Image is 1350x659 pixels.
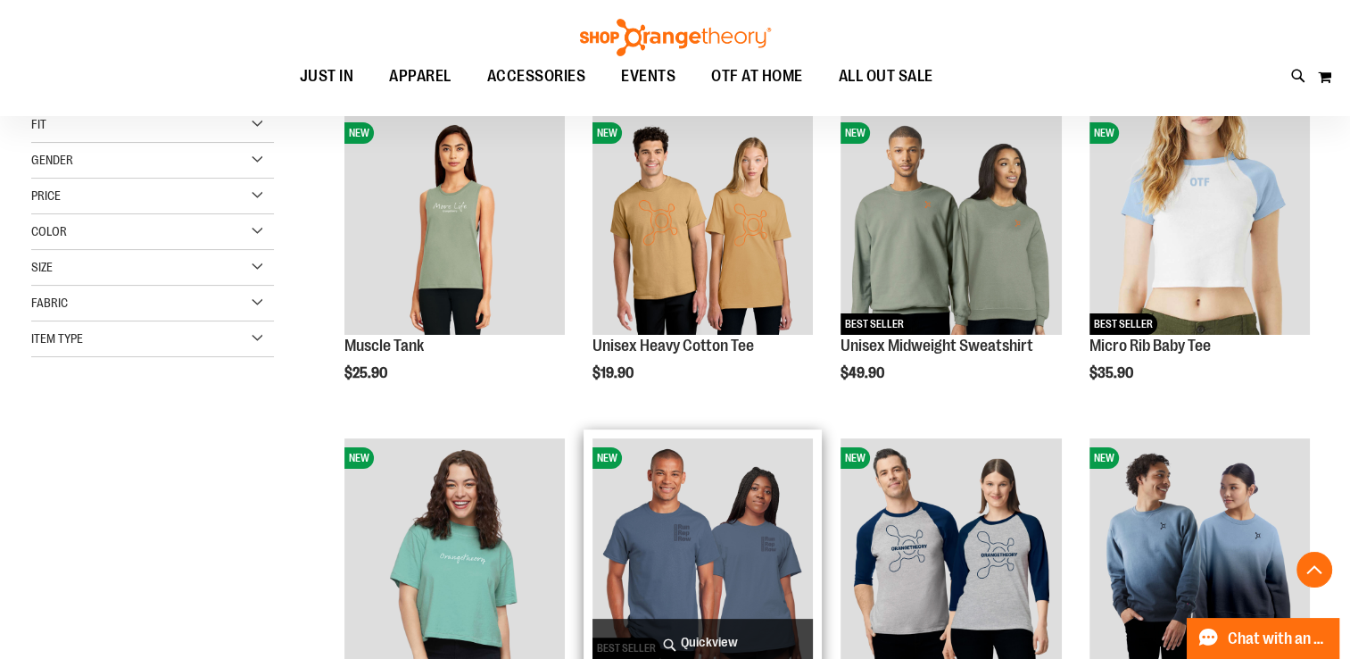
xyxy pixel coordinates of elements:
[1089,113,1310,337] a: Micro Rib Baby TeeNEWBEST SELLER
[841,113,1061,334] img: Unisex Midweight Sweatshirt
[841,438,1061,659] img: Unisex 3/4 Sleeve Tee
[1089,313,1157,335] span: BEST SELLER
[1228,630,1329,647] span: Chat with an Expert
[841,313,908,335] span: BEST SELLER
[592,365,636,381] span: $19.90
[31,260,53,274] span: Size
[344,438,565,659] img: Boxy Tee
[584,104,822,427] div: product
[841,122,870,144] span: NEW
[592,113,813,337] a: Unisex Heavy Cotton TeeNEW
[592,447,622,469] span: NEW
[1081,104,1319,427] div: product
[841,365,887,381] span: $49.90
[31,188,61,203] span: Price
[621,56,675,96] span: EVENTS
[487,56,586,96] span: ACCESSORIES
[389,56,451,96] span: APPAREL
[344,365,390,381] span: $25.90
[31,224,67,238] span: Color
[832,104,1070,427] div: product
[335,104,574,427] div: product
[31,296,68,310] span: Fabric
[1089,365,1136,381] span: $35.90
[344,113,565,337] a: Muscle TankNEW
[841,447,870,469] span: NEW
[344,337,424,355] a: Muscle Tank
[1089,447,1119,469] span: NEW
[711,56,803,96] span: OTF AT HOME
[31,117,46,131] span: Fit
[841,113,1061,337] a: Unisex Midweight SweatshirtNEWBEST SELLER
[592,438,813,659] img: Unisex Ultra Cotton Tee
[592,337,754,355] a: Unisex Heavy Cotton Tee
[839,56,933,96] span: ALL OUT SALE
[841,337,1033,355] a: Unisex Midweight Sweatshirt
[592,122,622,144] span: NEW
[1089,337,1211,355] a: Micro Rib Baby Tee
[1089,122,1119,144] span: NEW
[1296,552,1332,588] button: Back To Top
[344,122,374,144] span: NEW
[577,19,774,56] img: Shop Orangetheory
[1187,618,1340,659] button: Chat with an Expert
[592,113,813,334] img: Unisex Heavy Cotton Tee
[344,113,565,334] img: Muscle Tank
[344,447,374,469] span: NEW
[300,56,354,96] span: JUST IN
[1089,113,1310,334] img: Micro Rib Baby Tee
[1089,438,1310,659] img: Unisex Champion Dip Dye Crewneck
[31,153,73,167] span: Gender
[31,331,83,346] span: Item Type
